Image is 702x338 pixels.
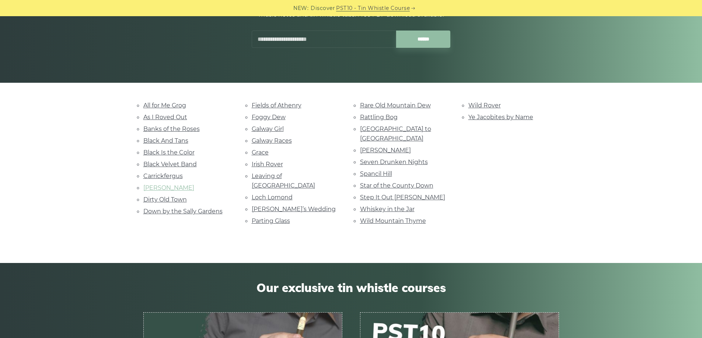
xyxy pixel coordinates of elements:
a: Leaving of [GEOGRAPHIC_DATA] [252,172,315,189]
a: Irish Rover [252,161,283,168]
a: Spancil Hill [360,170,392,177]
a: Star of the County Down [360,182,433,189]
a: Wild Mountain Thyme [360,217,426,224]
a: Fields of Athenry [252,102,301,109]
a: Loch Lomond [252,194,293,201]
a: [PERSON_NAME]’s Wedding [252,206,336,213]
a: Rare Old Mountain Dew [360,102,431,109]
a: Galway Races [252,137,292,144]
a: Ye Jacobites by Name [468,114,533,121]
a: Whiskey in the Jar [360,206,415,213]
a: Carrickfergus [143,172,183,179]
a: Rattling Bog [360,114,398,121]
a: [PERSON_NAME] [143,184,194,191]
a: PST10 - Tin Whistle Course [336,4,410,13]
a: Down by the Sally Gardens [143,208,223,215]
a: Black Is the Color [143,149,195,156]
a: Foggy Dew [252,114,286,121]
a: Seven Drunken Nights [360,159,428,166]
span: NEW: [293,4,308,13]
a: [PERSON_NAME] [360,147,411,154]
span: Our exclusive tin whistle courses [143,281,559,295]
a: Banks of the Roses [143,125,200,132]
span: Discover [311,4,335,13]
a: Grace [252,149,269,156]
a: Parting Glass [252,217,290,224]
a: As I Roved Out [143,114,187,121]
a: Black And Tans [143,137,188,144]
a: Galway Girl [252,125,284,132]
a: Step It Out [PERSON_NAME] [360,194,445,201]
a: Black Velvet Band [143,161,197,168]
a: All for Me Grog [143,102,186,109]
a: [GEOGRAPHIC_DATA] to [GEOGRAPHIC_DATA] [360,125,431,142]
a: Wild Rover [468,102,501,109]
a: Dirty Old Town [143,196,187,203]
